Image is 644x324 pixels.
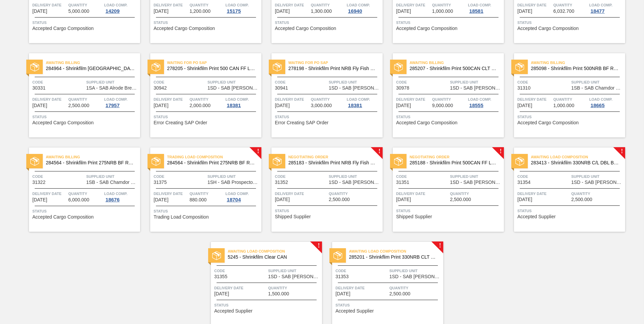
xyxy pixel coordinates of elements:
[347,2,381,14] a: Load Comp.16940
[450,79,502,86] span: Supplied Unit
[396,114,502,120] span: Status
[432,9,453,14] span: 1,000.000
[275,79,327,86] span: Code
[329,173,381,180] span: Supplied Unit
[517,96,552,103] span: Delivery Date
[347,2,370,8] span: Load Comp.
[140,148,261,232] a: !statusTrading Load Composition284564 - Shrinkfilm Print 275NRB BF Ruby PUCode31375Supplied Unit1...
[154,120,207,125] span: Error Creating SAP Order
[450,173,502,180] span: Supplied Unit
[311,9,332,14] span: 1,300.000
[32,26,94,31] span: Accepted Cargo Composition
[517,180,530,185] span: 31354
[32,103,47,108] span: 08/05/2025
[46,160,135,165] span: 284564 - Shrinkfilm Print 275NRB BF Ruby PU
[396,86,409,91] span: 30978
[46,59,140,66] span: Awaiting Billing
[389,274,442,279] span: 1SD - SAB Rosslyn Brewery
[104,2,138,14] a: Load Comp.14209
[275,9,290,14] span: 06/07/2025
[190,9,211,14] span: 1,200.000
[46,154,140,160] span: Awaiting Billing
[531,59,625,66] span: Awaiting Billing
[167,59,261,66] span: Waiting for PO SAP
[517,2,552,8] span: Delivery Date
[589,96,612,103] span: Load Comp.
[396,96,430,103] span: Delivery Date
[225,190,249,197] span: Load Comp.
[214,285,266,291] span: Delivery Date
[347,103,363,108] div: 18381
[383,53,504,137] a: statusAwaiting Billing285207 - Shrinkfilm Print 500CAN CLT PU 25Code30978Supplied Unit1SD - SAB [...
[432,2,466,8] span: Quantity
[396,207,502,214] span: Status
[335,309,374,314] span: Accepted Supplier
[589,96,623,108] a: Load Comp.18665
[207,180,260,185] span: 1SH - SAB Prospecton Brewery
[396,9,411,14] span: 07/28/2025
[214,309,253,314] span: Accepted Supplier
[152,157,160,166] img: status
[329,86,381,91] span: 1SD - SAB Rosslyn Brewery
[275,214,311,219] span: Shipped Supplier
[396,120,457,125] span: Accepted Cargo Composition
[468,8,485,14] div: 18581
[311,2,345,8] span: Quantity
[86,173,138,180] span: Supplied Unit
[589,2,612,8] span: Load Comp.
[311,103,332,108] span: 3,000.000
[228,248,322,255] span: Awaiting Load Composition
[275,114,381,120] span: Status
[396,103,411,108] span: 08/24/2025
[349,255,438,260] span: 285201 - Shrinkflim Print 330NRB CLT PU 25
[517,214,556,219] span: Accepted Supplier
[275,120,328,125] span: Error Creating SAP Order
[335,274,349,279] span: 31353
[19,148,140,232] a: statusAwaiting Billing284564 - Shrinkfilm Print 275NRB BF Ruby PUCode31322Supplied Unit1SB - SAB ...
[288,59,383,66] span: Waiting for PO SAP
[225,190,260,202] a: Load Comp.18704
[389,267,442,274] span: Supplied Unit
[104,103,121,108] div: 17957
[329,190,381,197] span: Quantity
[517,26,579,31] span: Accepted Cargo Composition
[383,148,504,232] a: !statusNegotiating Order285188 - Shrinkfilm Print 500CAN FF Lemon PUCode31351Supplied Unit1SD - S...
[104,8,121,14] div: 14209
[432,103,453,108] span: 9,000.000
[571,173,623,180] span: Supplied Unit
[32,173,85,180] span: Code
[468,96,491,103] span: Load Comp.
[152,63,160,71] img: status
[32,208,138,215] span: Status
[333,251,342,260] img: status
[288,160,377,165] span: 285183 - Shrinkfilm Print NRB Fly Fish Lemon PU
[504,53,625,137] a: statusAwaiting Billing285098 - Shrinkfilm Print 500NRB BF RubyCode31310Supplied Unit1SB - SAB Cha...
[349,248,443,255] span: Awaiting Load Composition
[515,63,524,71] img: status
[335,285,388,291] span: Delivery Date
[329,197,350,202] span: 2,500.000
[225,96,249,103] span: Load Comp.
[32,120,94,125] span: Accepted Cargo Composition
[394,157,403,166] img: status
[154,208,260,215] span: Status
[288,66,377,71] span: 278198 - Shrinkfilm Print NRB Fly Fish Lem (2020)
[167,154,261,160] span: Trading Load Composition
[517,197,532,202] span: 09/07/2025
[104,96,127,103] span: Load Comp.
[311,96,345,103] span: Quantity
[389,285,442,291] span: Quantity
[225,103,242,108] div: 18381
[288,154,383,160] span: Negotiating Order
[273,63,282,71] img: status
[553,96,588,103] span: Quantity
[212,251,221,260] img: status
[275,207,381,214] span: Status
[275,103,290,108] span: 08/24/2025
[571,197,592,202] span: 2,500.000
[154,173,206,180] span: Code
[389,291,410,296] span: 2,500.000
[30,63,39,71] img: status
[86,79,138,86] span: Supplied Unit
[515,157,524,166] img: status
